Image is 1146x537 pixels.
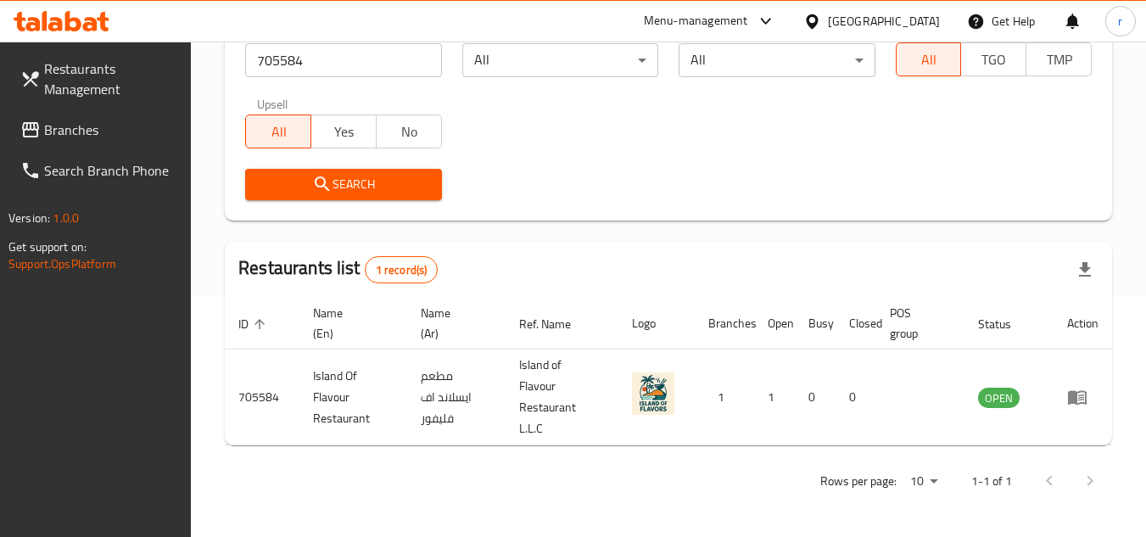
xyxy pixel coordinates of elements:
[960,42,1026,76] button: TGO
[1054,298,1112,350] th: Action
[695,350,754,445] td: 1
[245,115,311,148] button: All
[795,350,836,445] td: 0
[1067,387,1098,407] div: Menu
[1065,249,1105,290] div: Export file
[53,207,79,229] span: 1.0.0
[8,253,116,275] a: Support.OpsPlatform
[820,471,897,492] p: Rows per page:
[365,256,439,283] div: Total records count
[632,372,674,415] img: Island Of Flavour Restaurant
[828,12,940,31] div: [GEOGRAPHIC_DATA]
[978,314,1033,334] span: Status
[978,388,1020,408] div: OPEN
[7,48,192,109] a: Restaurants Management
[238,255,438,283] h2: Restaurants list
[44,120,178,140] span: Branches
[1118,12,1122,31] span: r
[8,236,87,258] span: Get support on:
[462,43,658,77] div: All
[225,298,1112,445] table: enhanced table
[795,298,836,350] th: Busy
[421,303,486,344] span: Name (Ar)
[257,98,288,109] label: Upsell
[890,303,944,344] span: POS group
[754,350,795,445] td: 1
[44,160,178,181] span: Search Branch Phone
[310,115,377,148] button: Yes
[644,11,748,31] div: Menu-management
[896,42,962,76] button: All
[7,150,192,191] a: Search Branch Phone
[1026,42,1092,76] button: TMP
[259,174,428,195] span: Search
[836,350,876,445] td: 0
[366,262,438,278] span: 1 record(s)
[44,59,178,99] span: Restaurants Management
[1033,48,1085,72] span: TMP
[253,120,305,144] span: All
[313,303,386,344] span: Name (En)
[376,115,442,148] button: No
[968,48,1020,72] span: TGO
[754,298,795,350] th: Open
[383,120,435,144] span: No
[971,471,1012,492] p: 1-1 of 1
[695,298,754,350] th: Branches
[679,43,875,77] div: All
[618,298,695,350] th: Logo
[407,350,506,445] td: مطعم ايسلاند اف فليفور
[519,314,593,334] span: Ref. Name
[318,120,370,144] span: Yes
[245,43,441,77] input: Search for restaurant name or ID..
[836,298,876,350] th: Closed
[7,109,192,150] a: Branches
[903,469,944,495] div: Rows per page:
[903,48,955,72] span: All
[978,389,1020,408] span: OPEN
[8,207,50,229] span: Version:
[238,314,271,334] span: ID
[225,350,299,445] td: 705584
[299,350,406,445] td: Island Of Flavour Restaurant
[506,350,618,445] td: Island of Flavour Restaurant L.L.C
[245,169,441,200] button: Search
